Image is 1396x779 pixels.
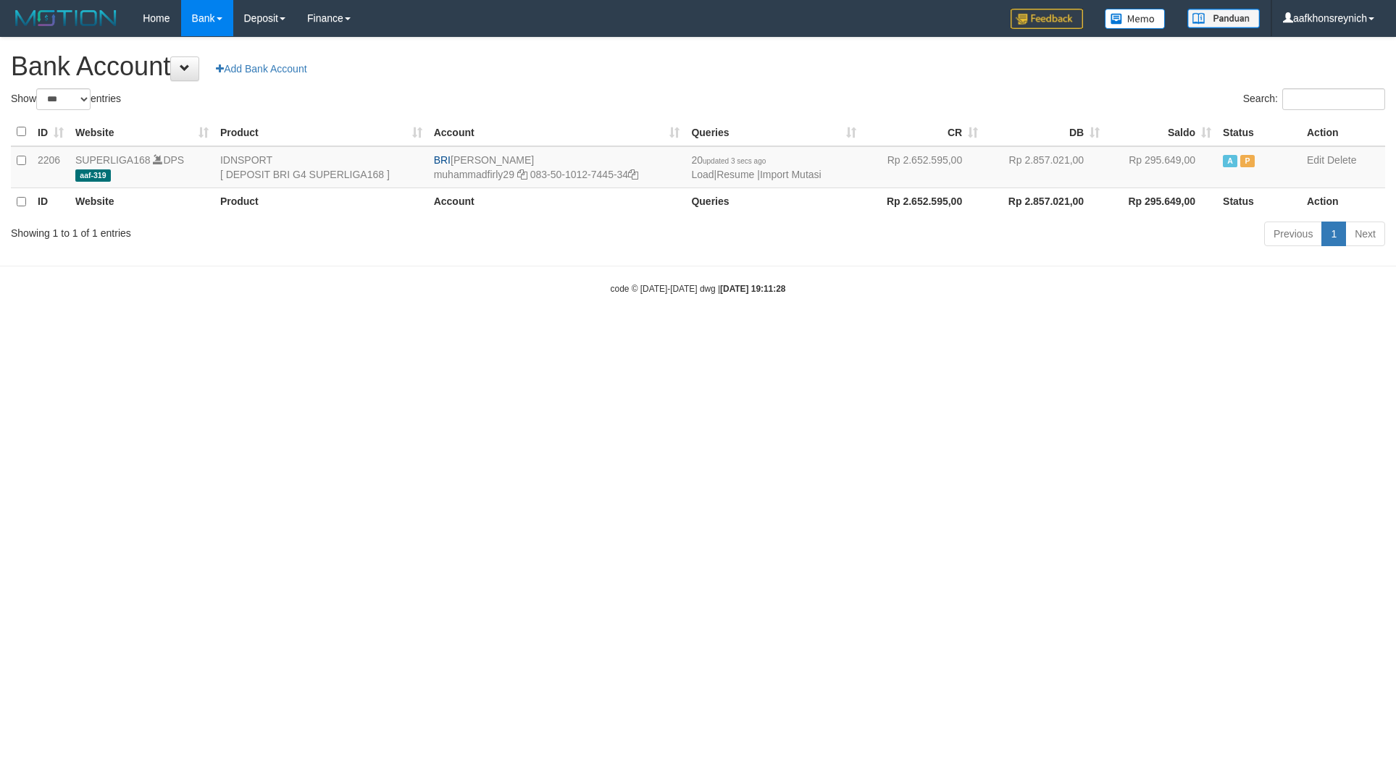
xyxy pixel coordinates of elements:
[214,188,428,216] th: Product
[1264,222,1322,246] a: Previous
[75,169,111,182] span: aaf-319
[685,188,862,216] th: Queries
[32,188,70,216] th: ID
[862,118,984,146] th: CR: activate to sort column ascending
[984,146,1105,188] td: Rp 2.857.021,00
[206,56,316,81] a: Add Bank Account
[1282,88,1385,110] input: Search:
[1105,188,1217,216] th: Rp 295.649,00
[11,52,1385,81] h1: Bank Account
[1243,88,1385,110] label: Search:
[1345,222,1385,246] a: Next
[862,146,984,188] td: Rp 2.652.595,00
[70,188,214,216] th: Website
[1301,188,1385,216] th: Action
[11,88,121,110] label: Show entries
[434,154,451,166] span: BRI
[1240,155,1255,167] span: Paused
[32,146,70,188] td: 2206
[691,154,766,166] span: 20
[428,146,686,188] td: [PERSON_NAME] 083-50-1012-7445-34
[1217,188,1301,216] th: Status
[1105,146,1217,188] td: Rp 295.649,00
[75,154,151,166] a: SUPERLIGA168
[1217,118,1301,146] th: Status
[214,118,428,146] th: Product: activate to sort column ascending
[1307,154,1324,166] a: Edit
[984,188,1105,216] th: Rp 2.857.021,00
[1301,118,1385,146] th: Action
[716,169,754,180] a: Resume
[760,169,822,180] a: Import Mutasi
[611,284,786,294] small: code © [DATE]-[DATE] dwg |
[720,284,785,294] strong: [DATE] 19:11:28
[691,154,821,180] span: | |
[434,169,514,180] a: muhammadfirly29
[32,118,70,146] th: ID: activate to sort column ascending
[214,146,428,188] td: IDNSPORT [ DEPOSIT BRI G4 SUPERLIGA168 ]
[685,118,862,146] th: Queries: activate to sort column ascending
[11,220,571,240] div: Showing 1 to 1 of 1 entries
[1187,9,1260,28] img: panduan.png
[1011,9,1083,29] img: Feedback.jpg
[70,146,214,188] td: DPS
[428,188,686,216] th: Account
[1327,154,1356,166] a: Delete
[428,118,686,146] th: Account: activate to sort column ascending
[628,169,638,180] a: Copy 083501012744534 to clipboard
[517,169,527,180] a: Copy muhammadfirly29 to clipboard
[691,169,714,180] a: Load
[70,118,214,146] th: Website: activate to sort column ascending
[1105,118,1217,146] th: Saldo: activate to sort column ascending
[703,157,766,165] span: updated 3 secs ago
[1321,222,1346,246] a: 1
[1105,9,1166,29] img: Button%20Memo.svg
[1223,155,1237,167] span: Active
[984,118,1105,146] th: DB: activate to sort column ascending
[36,88,91,110] select: Showentries
[11,7,121,29] img: MOTION_logo.png
[862,188,984,216] th: Rp 2.652.595,00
